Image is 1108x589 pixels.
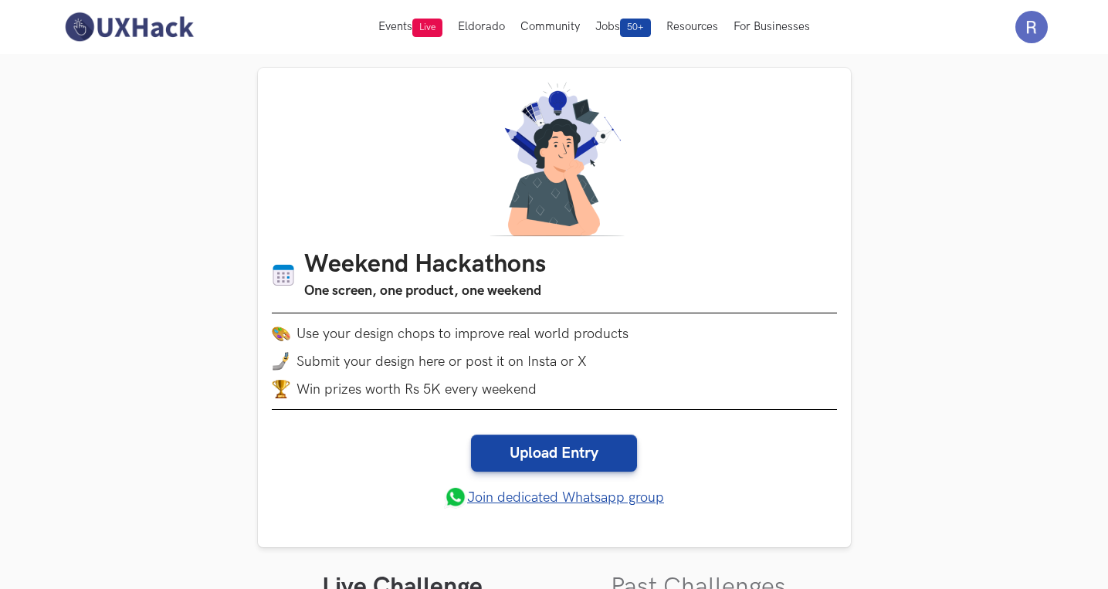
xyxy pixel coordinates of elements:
img: whatsapp.png [444,486,467,509]
a: Upload Entry [471,435,637,472]
img: palette.png [272,324,290,343]
li: Use your design chops to improve real world products [272,324,837,343]
img: Your profile pic [1015,11,1048,43]
img: A designer thinking [480,82,629,236]
h1: Weekend Hackathons [304,250,546,280]
span: Submit your design here or post it on Insta or X [296,354,587,370]
img: UXHack-logo.png [60,11,198,43]
a: Join dedicated Whatsapp group [444,486,664,509]
img: trophy.png [272,380,290,398]
img: Calendar icon [272,263,295,287]
span: Live [412,19,442,37]
span: 50+ [620,19,651,37]
img: mobile-in-hand.png [272,352,290,371]
h3: One screen, one product, one weekend [304,280,546,302]
li: Win prizes worth Rs 5K every weekend [272,380,837,398]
